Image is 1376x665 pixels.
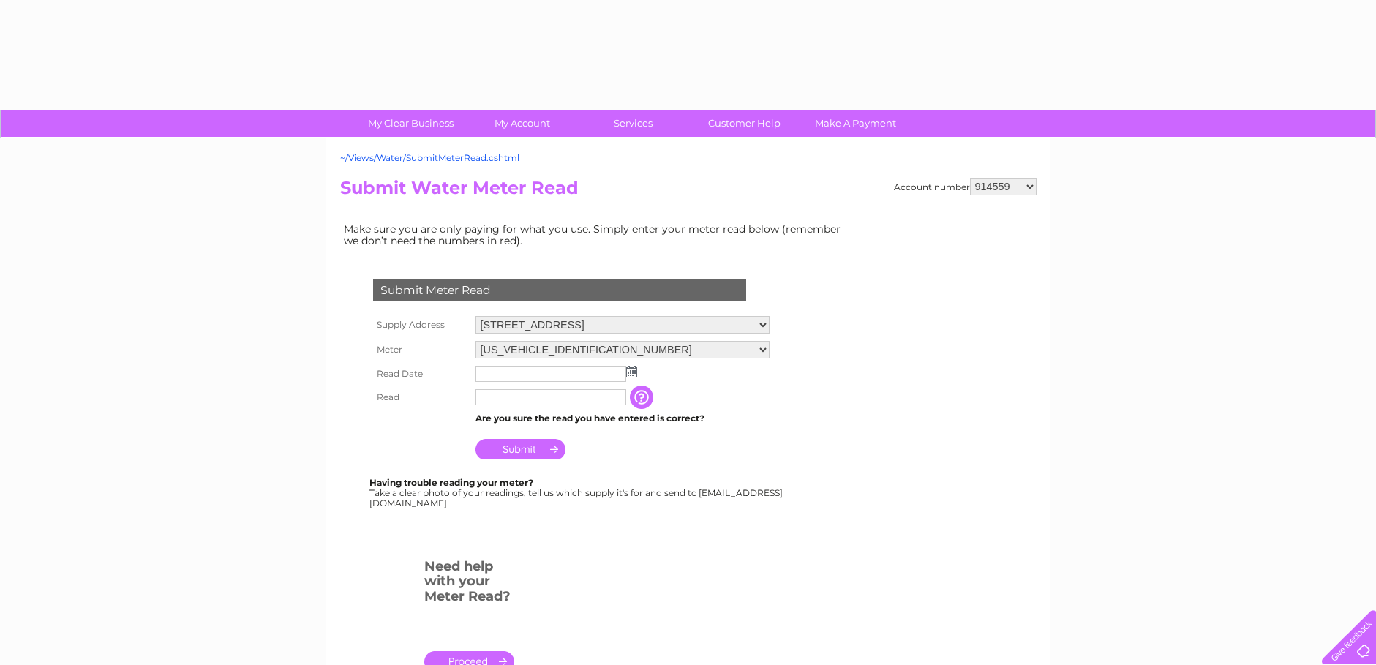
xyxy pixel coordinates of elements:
b: Having trouble reading your meter? [369,477,533,488]
th: Supply Address [369,312,472,337]
a: My Clear Business [350,110,471,137]
a: ~/Views/Water/SubmitMeterRead.cshtml [340,152,519,163]
a: Make A Payment [795,110,916,137]
a: My Account [462,110,582,137]
h3: Need help with your Meter Read? [424,556,514,612]
a: Customer Help [684,110,805,137]
input: Submit [475,439,565,459]
div: Account number [894,178,1037,195]
th: Meter [369,337,472,362]
div: Take a clear photo of your readings, tell us which supply it's for and send to [EMAIL_ADDRESS][DO... [369,478,785,508]
input: Information [630,386,656,409]
th: Read [369,386,472,409]
h2: Submit Water Meter Read [340,178,1037,206]
td: Make sure you are only paying for what you use. Simply enter your meter read below (remember we d... [340,219,852,250]
img: ... [626,366,637,377]
div: Submit Meter Read [373,279,746,301]
a: Services [573,110,693,137]
td: Are you sure the read you have entered is correct? [472,409,773,428]
th: Read Date [369,362,472,386]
